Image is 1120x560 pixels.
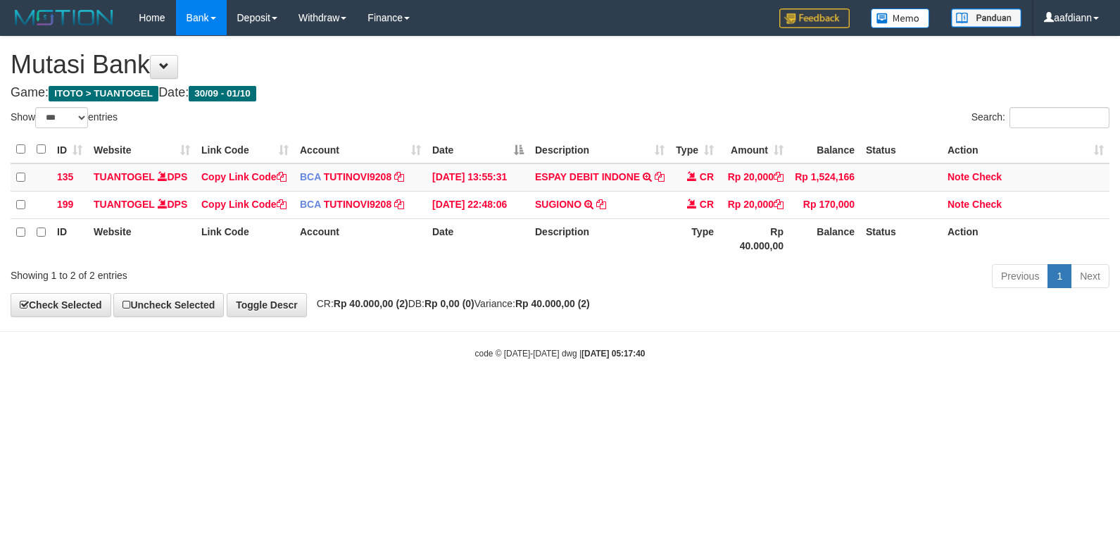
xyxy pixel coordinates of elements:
[427,136,529,163] th: Date: activate to sort column descending
[113,293,224,317] a: Uncheck Selected
[951,8,1021,27] img: panduan.png
[942,218,1109,259] th: Action
[424,298,474,309] strong: Rp 0,00 (0)
[700,199,714,210] span: CR
[700,171,714,182] span: CR
[11,263,456,282] div: Showing 1 to 2 of 2 entries
[294,136,427,163] th: Account: activate to sort column ascending
[11,51,1109,79] h1: Mutasi Bank
[94,199,155,210] a: TUANTOGEL
[789,191,860,218] td: Rp 170,000
[871,8,930,28] img: Button%20Memo.svg
[196,218,294,259] th: Link Code
[789,136,860,163] th: Balance
[88,163,196,192] td: DPS
[324,171,391,182] a: TUTINOVI9208
[529,136,670,163] th: Description: activate to sort column ascending
[57,199,73,210] span: 199
[310,298,590,309] span: CR: DB: Variance:
[427,191,529,218] td: [DATE] 22:48:06
[860,218,942,259] th: Status
[972,199,1002,210] a: Check
[334,298,408,309] strong: Rp 40.000,00 (2)
[719,136,789,163] th: Amount: activate to sort column ascending
[596,199,606,210] a: Copy SUGIONO to clipboard
[535,171,640,182] a: ESPAY DEBIT INDONE
[11,86,1109,100] h4: Game: Date:
[427,218,529,259] th: Date
[294,218,427,259] th: Account
[201,171,287,182] a: Copy Link Code
[196,136,294,163] th: Link Code: activate to sort column ascending
[475,349,646,359] small: code © [DATE]-[DATE] dwg |
[774,199,784,210] a: Copy Rp 20,000 to clipboard
[774,171,784,182] a: Copy Rp 20,000 to clipboard
[49,86,158,101] span: ITOTO > TUANTOGEL
[948,171,969,182] a: Note
[11,7,118,28] img: MOTION_logo.png
[427,163,529,192] td: [DATE] 13:55:31
[670,218,719,259] th: Type
[515,298,590,309] strong: Rp 40.000,00 (2)
[201,199,287,210] a: Copy Link Code
[394,199,404,210] a: Copy TUTINOVI9208 to clipboard
[655,171,665,182] a: Copy ESPAY DEBIT INDONE to clipboard
[88,191,196,218] td: DPS
[88,218,196,259] th: Website
[94,171,155,182] a: TUANTOGEL
[227,293,307,317] a: Toggle Descr
[719,163,789,192] td: Rp 20,000
[324,199,391,210] a: TUTINOVI9208
[189,86,256,101] span: 30/09 - 01/10
[11,107,118,128] label: Show entries
[719,191,789,218] td: Rp 20,000
[35,107,88,128] select: Showentries
[670,136,719,163] th: Type: activate to sort column ascending
[51,136,88,163] th: ID: activate to sort column ascending
[300,171,321,182] span: BCA
[719,218,789,259] th: Rp 40.000,00
[88,136,196,163] th: Website: activate to sort column ascending
[972,171,1002,182] a: Check
[789,218,860,259] th: Balance
[971,107,1109,128] label: Search:
[942,136,1109,163] th: Action: activate to sort column ascending
[992,264,1048,288] a: Previous
[51,218,88,259] th: ID
[1071,264,1109,288] a: Next
[535,199,581,210] a: SUGIONO
[300,199,321,210] span: BCA
[57,171,73,182] span: 135
[11,293,111,317] a: Check Selected
[1047,264,1071,288] a: 1
[394,171,404,182] a: Copy TUTINOVI9208 to clipboard
[1009,107,1109,128] input: Search:
[789,163,860,192] td: Rp 1,524,166
[948,199,969,210] a: Note
[581,349,645,359] strong: [DATE] 05:17:40
[779,8,850,28] img: Feedback.jpg
[860,136,942,163] th: Status
[529,218,670,259] th: Description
